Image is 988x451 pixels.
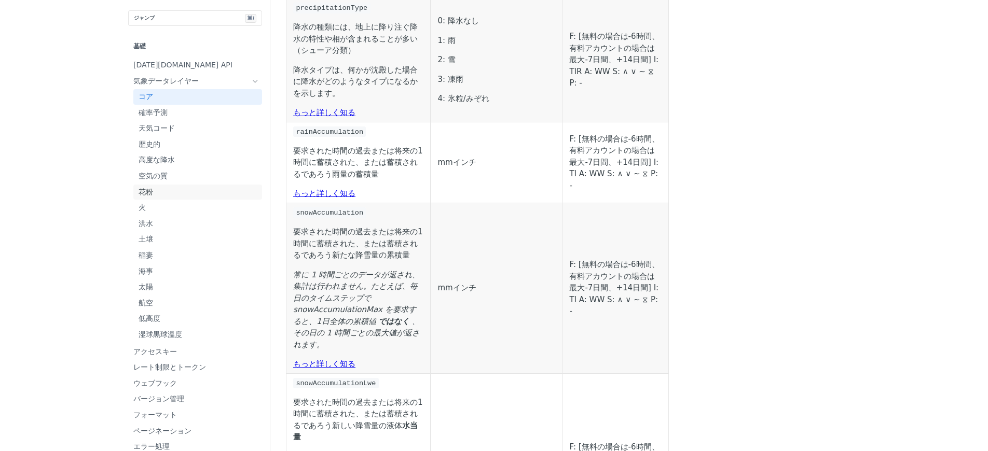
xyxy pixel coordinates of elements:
font: 歴史的 [139,140,160,148]
font: 降水タイプは、何かが沈殿した場合に降水がどのようなタイプになるかを示します。 [293,65,418,98]
a: フォーマット [128,407,262,423]
a: 土壌 [133,232,262,247]
font: 花粉 [139,188,153,196]
font: 4: 氷粒/みぞれ [437,94,489,103]
button: 気象データレイヤーのサブページを非表示にする [251,77,259,86]
a: 天気コード [133,121,262,136]
a: 稲妻 [133,248,262,263]
a: コア [133,89,262,105]
font: 天気コード [139,124,175,132]
a: 空気の質 [133,168,262,184]
a: ページネーション [128,424,262,439]
font: 確率予測 [139,108,168,117]
font: F: [無料の場合は-6時間、有料アカウントの場合は最大-7日間、+14日間] I: TI A: WW S: ∧ ∨ ~ ⧖ P: - [569,134,659,190]
font: 気象データレイヤー [133,77,199,85]
font: [DATE][DOMAIN_NAME] API [133,61,232,69]
font: エラー処理 [133,442,170,450]
a: もっと詳しく知る [293,359,355,369]
font: ではなく [378,317,409,326]
font: 常に 1 時間ごとのデータが返され、集計は行われません。たとえば、毎日のタイムステップで snowAccumulationMax を要求すると、1日全体の累積値 [293,270,420,326]
font: 太陽 [139,283,153,291]
font: 土壌 [139,235,153,243]
a: 高度な降水 [133,152,262,168]
a: 気象データレイヤー気象データレイヤーのサブページを非表示にする [128,74,262,89]
a: バージョン管理 [128,391,262,407]
font: ウェブフック [133,379,177,387]
span: precipitationType [296,4,367,12]
font: コア [139,92,153,101]
span: snowAccumulation [296,209,363,217]
font: 液体 [387,421,402,430]
a: 火 [133,200,262,216]
font: mmインチ [437,283,476,292]
font: 降水の種類には、地上に降り注ぐ降水の特性や相が含まれることが多い（シューア分類） [293,22,418,55]
a: 海事 [133,264,262,279]
font: 1: 雨 [437,36,455,45]
font: 低高度 [139,314,160,322]
a: もっと詳しく知る [293,189,355,198]
a: 確率予測 [133,105,262,121]
font: 0: 降水なし [437,16,478,25]
font: 高度な降水 [139,156,175,164]
font: 空気の質 [139,172,168,180]
font: ジャンプ [134,15,155,21]
font: 火 [139,203,146,212]
a: [DATE][DOMAIN_NAME] API [128,58,262,73]
a: ウェブフック [128,376,262,391]
a: レート制限とトークン [128,360,262,375]
font: 要求された時間の過去または将来の1時間に蓄積された、または蓄積されるであろう新たな降雪量の累積量 [293,227,423,260]
font: 洪水 [139,219,153,228]
a: 航空 [133,295,262,311]
font: 3: 凍雨 [437,75,463,84]
font: 、その日の 1 時間ごとの最大値が返されます。 [293,317,420,349]
font: バージョン管理 [133,394,184,403]
font: ⌘/ [247,15,254,21]
font: アクセスキー [133,347,177,356]
a: アクセスキー [128,344,262,360]
a: 花粉 [133,185,262,200]
a: 歴史的 [133,137,262,152]
font: 海事 [139,267,153,275]
font: フォーマット [133,411,177,419]
a: 洪水 [133,216,262,232]
font: 湿球黒球温度 [139,330,182,339]
font: 要求された時間の過去または将来の1時間に蓄積された、または蓄積されるであろう雨量の蓄積量 [293,146,423,179]
a: もっと詳しく知る [293,108,355,117]
font: 要求された時間の過去または将来の1時間に蓄積された、または蓄積されるであろう新しい降雪量の [293,398,423,430]
span: rainAccumulation [296,128,363,136]
font: F: [無料の場合は-6時間、有料アカウントの場合は最大-7日間、+14日間] I: TIR A: WW S: ∧ ∨ ~ ⧖ P: - [569,32,659,88]
font: ページネーション [133,427,191,435]
font: 稲妻 [139,251,153,259]
font: 2: 雪 [437,55,455,64]
span: snowAccumulationLwe [296,379,376,387]
a: 低高度 [133,311,262,327]
a: 湿球黒球温度 [133,327,262,343]
font: 基礎 [133,43,146,50]
font: mmインチ [437,158,476,167]
font: 航空 [139,299,153,307]
a: 太陽 [133,279,262,295]
font: F: [無料の場合は-6時間、有料アカウントの場合は最大-7日間、+14日間] I: TI A: WW S: ∧ ∨ ~ ⧖ P: - [569,260,659,316]
button: ジャンプ⌘/ [128,10,262,26]
font: レート制限とトークン [133,363,206,371]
